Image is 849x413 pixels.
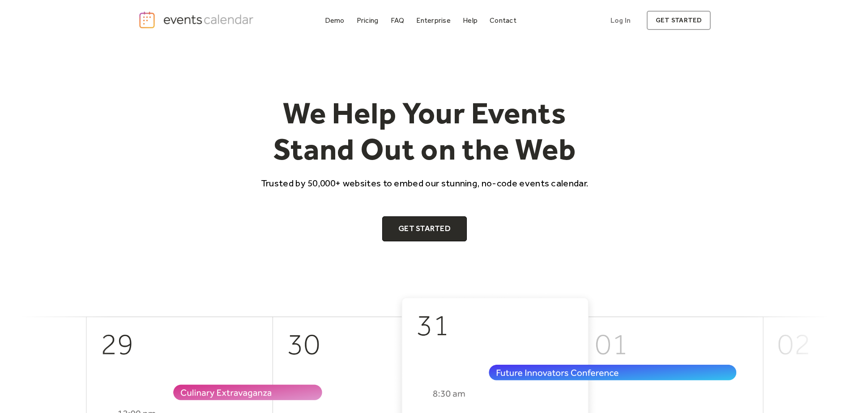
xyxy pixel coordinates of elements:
a: Enterprise [413,14,454,26]
a: Log In [602,11,640,30]
div: Pricing [357,18,379,23]
a: Get Started [382,216,467,241]
a: Contact [486,14,520,26]
div: Demo [325,18,345,23]
div: Help [463,18,478,23]
a: Help [459,14,481,26]
a: FAQ [387,14,408,26]
div: FAQ [391,18,405,23]
p: Trusted by 50,000+ websites to embed our stunning, no-code events calendar. [253,177,597,190]
h1: We Help Your Events Stand Out on the Web [253,95,597,168]
a: Demo [321,14,348,26]
a: get started [647,11,711,30]
div: Contact [490,18,516,23]
a: home [138,11,256,29]
a: Pricing [353,14,382,26]
div: Enterprise [416,18,450,23]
